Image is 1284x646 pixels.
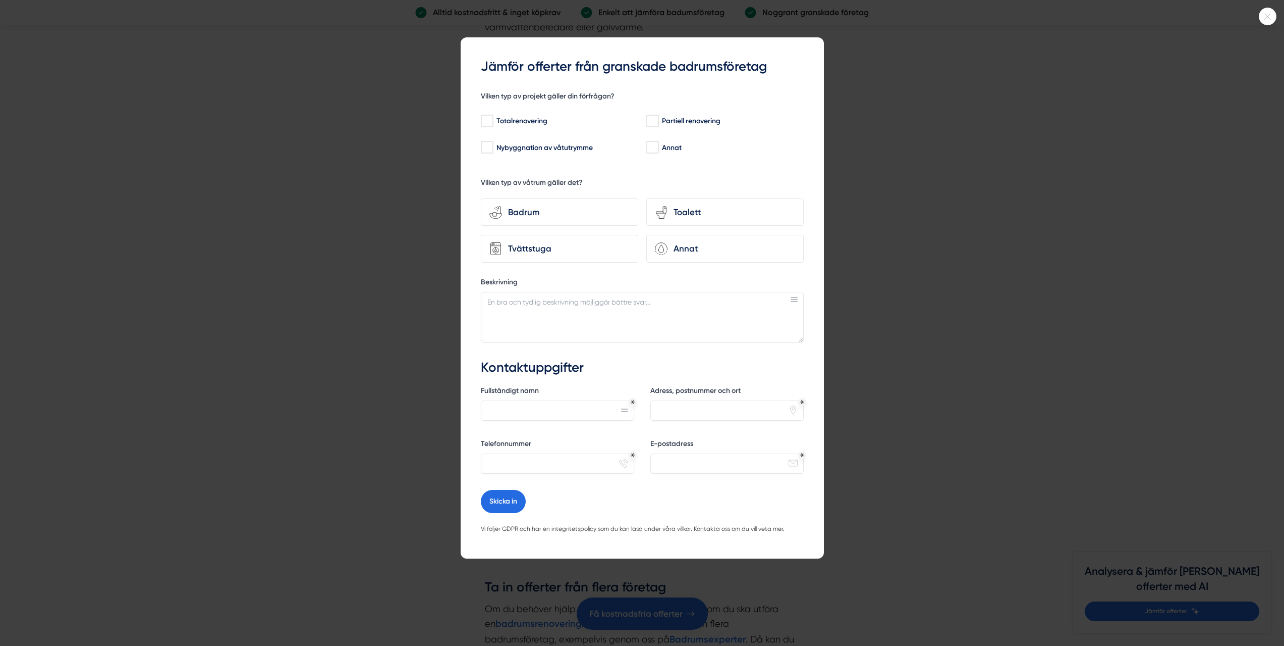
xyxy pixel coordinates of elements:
input: Totalrenovering [481,116,492,126]
div: Obligatoriskt [800,453,804,457]
label: Fullständigt namn [481,386,634,399]
h3: Jämför offerter från granskade badrumsföretag [481,58,804,76]
h5: Vilken typ av projekt gäller din förfrågan? [481,91,615,104]
div: Obligatoriskt [800,400,804,404]
h5: Vilken typ av våtrum gäller det? [481,178,583,190]
label: E-postadress [650,439,804,452]
input: Partiell renovering [646,116,658,126]
label: Beskrivning [481,277,804,290]
label: Telefonnummer [481,439,634,452]
input: Nybyggnation av våtutrymme [481,142,492,153]
label: Adress, postnummer och ort [650,386,804,399]
h3: Kontaktuppgifter [481,359,804,377]
button: Skicka in [481,490,526,513]
div: Obligatoriskt [631,400,635,404]
div: Obligatoriskt [631,453,635,457]
input: Annat [646,142,658,153]
p: Vi följer GDPR och har en integritetspolicy som du kan läsa under våra villkor. Kontakta oss om d... [481,524,804,534]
